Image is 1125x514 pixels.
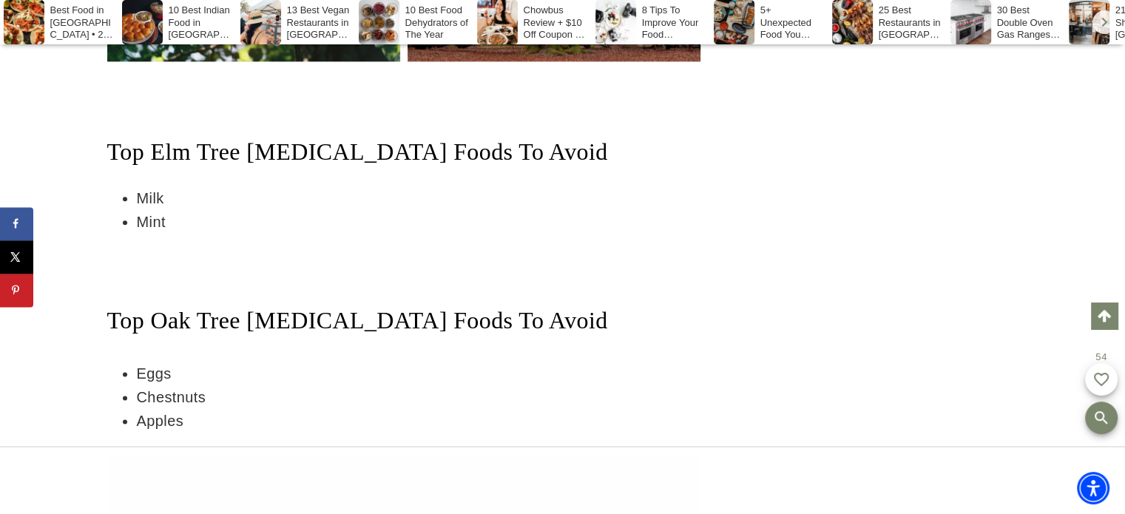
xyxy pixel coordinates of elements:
iframe: Advertisement [774,74,996,385]
li: Apples [137,409,700,433]
iframe: Advertisement [294,447,832,514]
li: Mint [137,210,700,234]
li: Milk [137,186,700,210]
li: Eggs [137,362,700,385]
img: adc.png [527,1,537,11]
span: Top Oak Tree [MEDICAL_DATA] Foods To Avoid [107,307,608,334]
a: Scroll to top [1091,302,1118,329]
div: Accessibility Menu [1077,472,1109,504]
span: Top Elm Tree [MEDICAL_DATA] Foods To Avoid [107,138,608,165]
li: Chestnuts [137,385,700,409]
